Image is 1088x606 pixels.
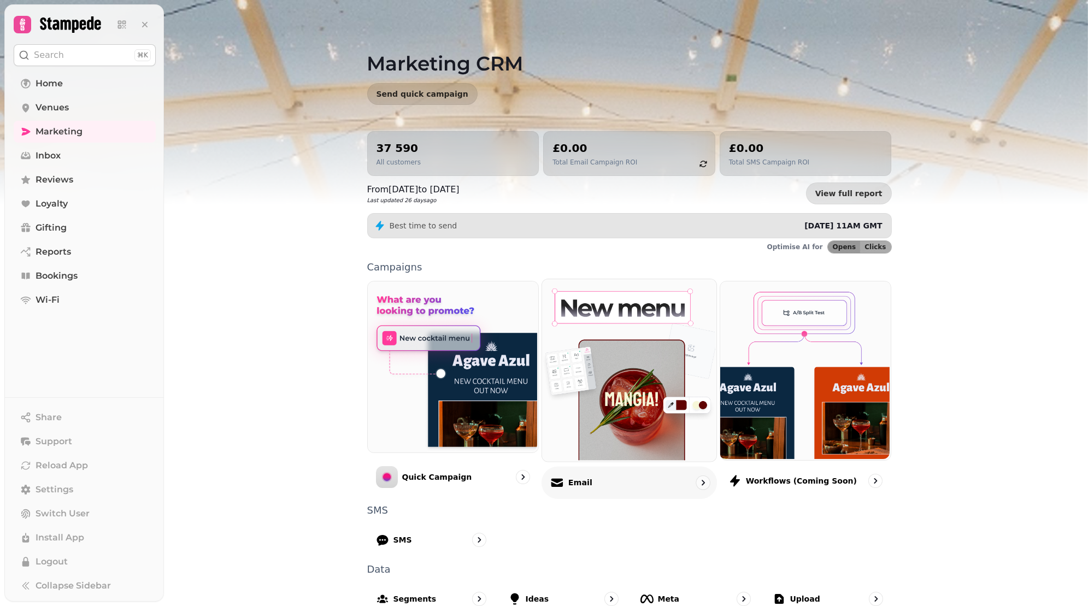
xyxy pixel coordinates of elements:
[790,593,820,604] p: Upload
[367,280,538,451] img: Quick Campaign
[694,155,713,173] button: refresh
[377,90,468,98] span: Send quick campaign
[474,593,485,604] svg: go to
[828,241,861,253] button: Opens
[606,593,617,604] svg: go to
[367,183,460,196] p: From [DATE] to [DATE]
[36,77,63,90] span: Home
[542,279,717,499] a: EmailEmail
[738,593,749,604] svg: go to
[36,197,68,210] span: Loyalty
[526,593,549,604] p: Ideas
[14,575,156,597] button: Collapse Sidebar
[34,49,64,62] p: Search
[767,243,823,251] p: Optimise AI for
[367,524,495,556] a: SMS
[833,244,856,250] span: Opens
[729,140,809,156] h2: £0.00
[14,407,156,428] button: Share
[367,505,892,515] p: SMS
[14,289,156,311] a: Wi-Fi
[36,483,73,496] span: Settings
[14,479,156,501] a: Settings
[36,411,62,424] span: Share
[36,531,84,544] span: Install App
[871,593,881,604] svg: go to
[134,49,151,61] div: ⌘K
[393,593,437,604] p: Segments
[36,125,83,138] span: Marketing
[719,280,890,459] img: Workflows (coming soon)
[367,26,892,74] h1: Marketing CRM
[870,475,881,486] svg: go to
[14,121,156,143] a: Marketing
[377,140,421,156] h2: 37 590
[697,477,708,488] svg: go to
[14,217,156,239] a: Gifting
[14,44,156,66] button: Search⌘K
[14,169,156,191] a: Reviews
[14,455,156,476] button: Reload App
[36,221,67,234] span: Gifting
[36,149,61,162] span: Inbox
[36,435,72,448] span: Support
[390,220,457,231] p: Best time to send
[367,83,478,105] button: Send quick campaign
[14,241,156,263] a: Reports
[14,265,156,287] a: Bookings
[367,564,892,574] p: Data
[36,507,90,520] span: Switch User
[36,459,88,472] span: Reload App
[860,241,891,253] button: Clicks
[36,555,68,568] span: Logout
[14,97,156,119] a: Venues
[402,472,472,483] p: Quick Campaign
[367,196,460,204] p: Last updated 26 days ago
[14,73,156,95] a: Home
[393,534,412,545] p: SMS
[517,472,528,483] svg: go to
[14,527,156,549] button: Install App
[552,140,637,156] h2: £0.00
[36,101,69,114] span: Venues
[14,551,156,573] button: Logout
[367,262,892,272] p: Campaigns
[377,158,421,167] p: All customers
[14,193,156,215] a: Loyalty
[806,183,892,204] a: View full report
[720,281,892,497] a: Workflows (coming soon)Workflows (coming soon)
[36,269,78,283] span: Bookings
[541,278,715,460] img: Email
[804,221,882,230] span: [DATE] 11AM GMT
[729,158,809,167] p: Total SMS Campaign ROI
[36,245,71,258] span: Reports
[14,431,156,452] button: Support
[746,475,857,486] p: Workflows (coming soon)
[474,534,485,545] svg: go to
[36,293,60,307] span: Wi-Fi
[14,503,156,525] button: Switch User
[658,593,680,604] p: Meta
[367,281,539,497] a: Quick CampaignQuick Campaign
[14,145,156,167] a: Inbox
[36,579,111,592] span: Collapse Sidebar
[36,173,73,186] span: Reviews
[568,477,592,488] p: Email
[864,244,886,250] span: Clicks
[552,158,637,167] p: Total Email Campaign ROI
